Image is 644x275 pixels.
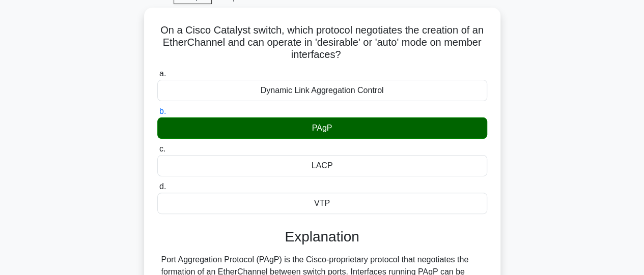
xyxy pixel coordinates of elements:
div: PAgP [157,117,487,139]
div: Dynamic Link Aggregation Control [157,80,487,101]
span: c. [159,144,165,153]
div: VTP [157,193,487,214]
span: d. [159,182,166,191]
h5: On a Cisco Catalyst switch, which protocol negotiates the creation of an EtherChannel and can ope... [156,24,488,62]
span: a. [159,69,166,78]
h3: Explanation [163,228,481,246]
div: LACP [157,155,487,176]
span: b. [159,107,166,115]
